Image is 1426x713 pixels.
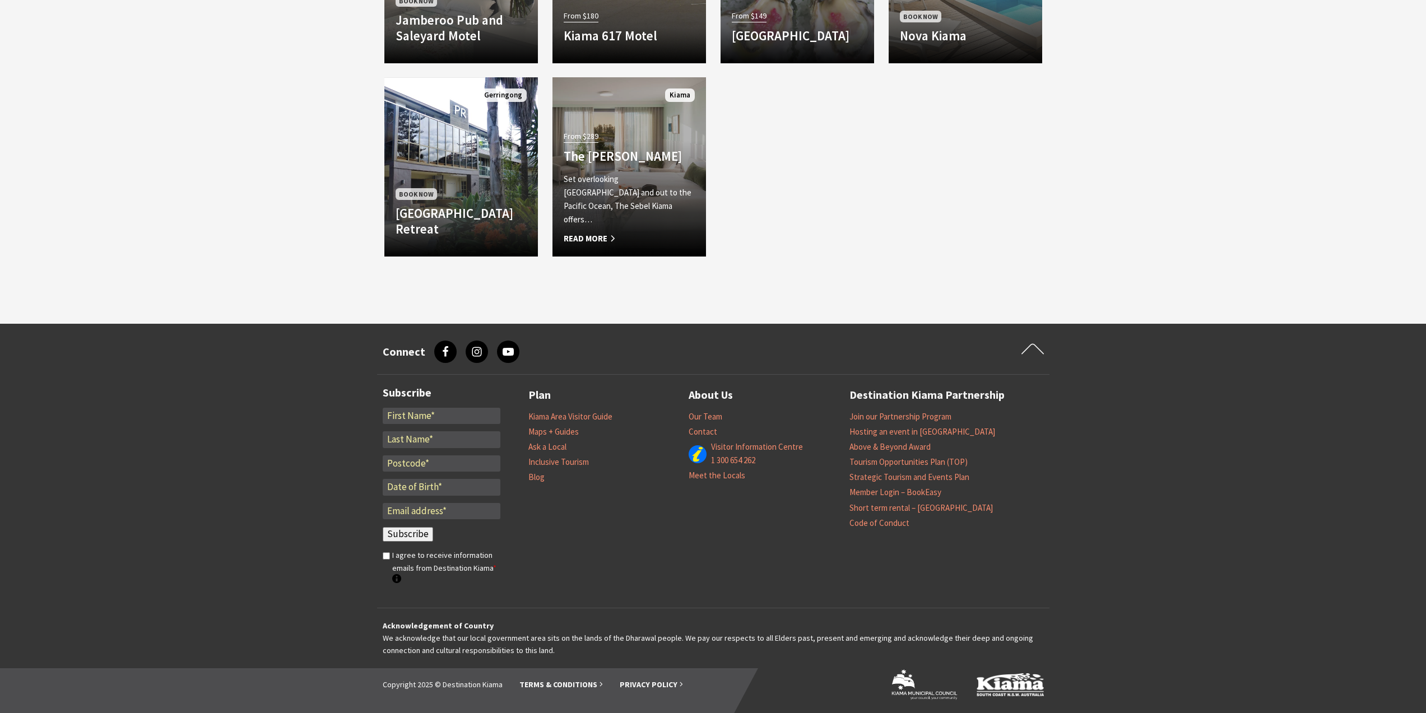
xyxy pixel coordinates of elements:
[849,487,941,498] a: Member Login – BookEasy
[480,88,527,102] span: Gerringong
[849,456,968,468] a: Tourism Opportunities Plan (TOP)
[689,426,717,437] a: Contact
[383,345,425,358] h3: Connect
[383,527,433,542] input: Subscribe
[528,426,579,437] a: Maps + Guides
[384,77,538,257] a: Book Now [GEOGRAPHIC_DATA] Retreat Gerringong
[732,28,863,44] h4: [GEOGRAPHIC_DATA]
[383,503,500,520] input: Email address*
[383,455,500,472] input: Postcode*
[528,441,566,453] a: Ask a Local
[528,411,612,422] a: Kiama Area Visitor Guide
[383,619,1044,657] p: We acknowledge that our local government area sits on the lands of the Dharawal people. We pay ou...
[396,188,437,200] span: Book Now
[849,411,951,422] a: Join our Partnership Program
[732,10,767,22] span: From $149
[396,206,527,236] h4: [GEOGRAPHIC_DATA] Retreat
[564,130,598,143] span: From $289
[383,678,503,691] li: Copyright 2025 © Destination Kiama
[528,472,545,483] a: Blog
[564,28,695,44] h4: Kiama 617 Motel
[620,679,683,690] a: Privacy Policy
[392,549,500,586] label: I agree to receive information emails from Destination Kiama
[849,502,993,529] a: Short term rental – [GEOGRAPHIC_DATA] Code of Conduct
[564,148,695,164] h4: The [PERSON_NAME]
[689,411,722,422] a: Our Team
[528,386,551,404] a: Plan
[849,426,995,437] a: Hosting an event in [GEOGRAPHIC_DATA]
[900,28,1031,44] h4: Nova Kiama
[689,386,733,404] a: About Us
[564,232,695,245] span: Read More
[383,431,500,448] input: Last Name*
[396,12,527,43] h4: Jamberoo Pub and Saleyard Motel
[711,455,755,466] a: 1 300 654 262
[849,472,969,483] a: Strategic Tourism and Events Plan
[552,77,706,257] a: From $289 The [PERSON_NAME] Set overlooking [GEOGRAPHIC_DATA] and out to the Pacific Ocean, The S...
[383,479,500,496] input: Date of Birth*
[383,386,500,399] h3: Subscribe
[564,173,695,226] p: Set overlooking [GEOGRAPHIC_DATA] and out to the Pacific Ocean, The Sebel Kiama offers…
[383,408,500,425] input: First Name*
[711,441,803,453] a: Visitor Information Centre
[528,456,589,468] a: Inclusive Tourism
[849,386,1005,404] a: Destination Kiama Partnership
[900,11,941,22] span: Book Now
[564,10,598,22] span: From $180
[977,673,1044,696] img: Kiama Logo
[849,441,931,453] a: Above & Beyond Award
[689,470,745,481] a: Meet the Locals
[665,88,695,102] span: Kiama
[519,679,603,690] a: Terms & Conditions
[383,621,494,631] strong: Acknowledgement of Country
